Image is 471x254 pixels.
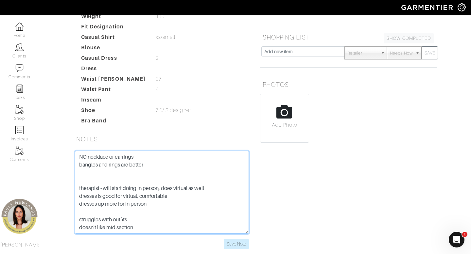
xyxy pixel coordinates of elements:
img: comment-icon-a0a6a9ef722e966f86d9cbdc48e553b5cf19dbc54f86b18d962a5391bc8f6eb6.png [15,64,24,72]
img: orders-icon-0abe47150d42831381b5fb84f609e132dff9fe21cb692f30cb5eec754e2cba89.png [15,126,24,134]
span: 7.5/ 8 designer [156,106,191,114]
dt: Weight [76,12,151,23]
img: garments-icon-b7da505a4dc4fd61783c78ac3ca0ef83fa9d6f193b1c9dc38574b1d14d53ca28.png [15,105,24,114]
img: clients-icon-6bae9207a08558b7cb47a8932f037763ab4055f8c8b6bfacd5dc20c3e0201464.png [15,43,24,51]
dt: Shoe [76,106,151,117]
h5: PHOTOS [260,78,437,91]
img: dashboard-icon-dbcd8f5a0b271acd01030246c82b418ddd0df26cd7fceb0bd07c9910d44c42f6.png [15,23,24,31]
img: garments-icon-b7da505a4dc4fd61783c78ac3ca0ef83fa9d6f193b1c9dc38574b1d14d53ca28.png [15,147,24,155]
h5: SHOPPING LIST [260,31,437,44]
dt: Blouse [76,44,151,54]
a: SHOW COMPLETED [384,33,434,43]
input: Save Note [224,239,249,249]
dt: Inseam [76,96,151,106]
img: reminder-icon-8004d30b9f0a5d33ae49ab947aed9ed385cf756f9e5892f1edd6e32f2345188e.png [15,85,24,93]
button: SAVE [422,46,438,59]
span: Needs Now [390,47,413,60]
span: 1 [462,232,467,237]
h5: NOTES [74,133,250,146]
dt: Fit Designation [76,23,151,33]
dt: Casual Dress [76,54,151,65]
dt: Waist Pant [76,86,151,96]
span: 2 [156,54,159,62]
dt: Casual Shirt [76,33,151,44]
span: 135 [156,12,165,20]
dt: Dress [76,65,151,75]
span: xs/small [156,33,175,41]
span: 27 [156,75,162,83]
input: Add new item [261,46,345,56]
span: Retailer [347,47,378,60]
img: gear-icon-white-bd11855cb880d31180b6d7d6211b90ccbf57a29d726f0c71d8c61bd08dd39cc2.png [458,3,466,11]
iframe: Intercom live chat [449,232,464,247]
dt: Bra Band [76,117,151,127]
img: garmentier-logo-header-white-b43fb05a5012e4ada735d5af1a66efaba907eab6374d6393d1fbf88cb4ef424d.png [398,2,458,13]
dt: Waist [PERSON_NAME] [76,75,151,86]
span: 4 [156,86,159,93]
